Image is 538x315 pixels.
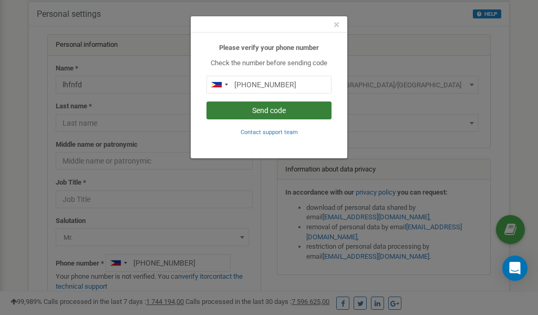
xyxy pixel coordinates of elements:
[334,18,339,31] span: ×
[219,44,319,52] b: Please verify your phone number
[241,128,298,136] a: Contact support team
[206,101,332,119] button: Send code
[206,58,332,68] p: Check the number before sending code
[334,19,339,31] button: Close
[502,256,527,281] div: Open Intercom Messenger
[241,129,298,136] small: Contact support team
[206,76,332,94] input: 0905 123 4567
[207,76,231,93] div: Telephone country code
